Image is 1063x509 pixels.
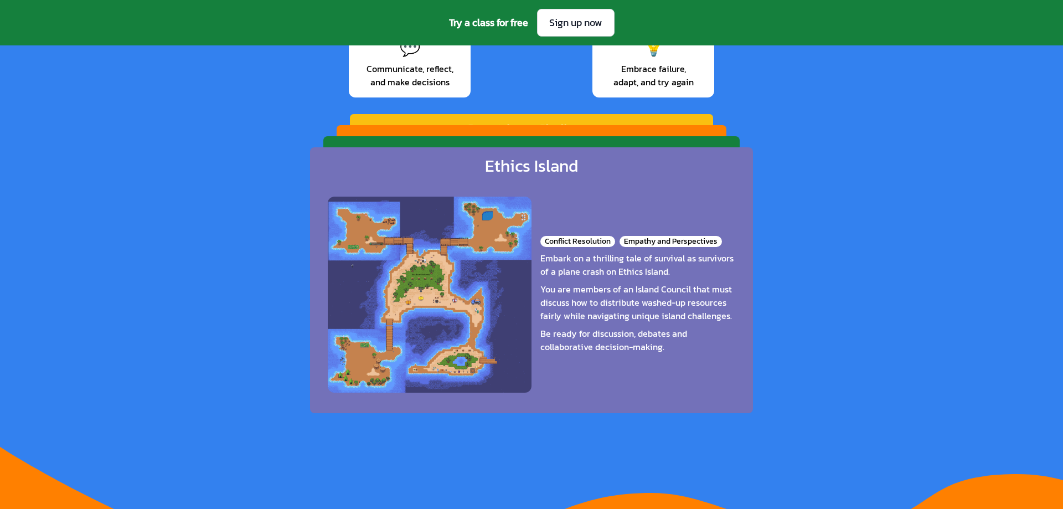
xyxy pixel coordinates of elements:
div: Be ready for discussion, debates and collaborative decision-making. [540,327,735,353]
div: 💡 [643,38,664,58]
div: You are members of an Island Council that must discuss how to distribute washed-up resources fair... [540,282,735,322]
div: Countdown Challenge [466,121,597,138]
div: 💬 [400,38,420,58]
a: Sign up now [537,9,615,37]
div: Galactic Gear Masters [457,145,607,163]
div: Conflict Resolution [540,236,615,247]
div: Empathy and Perspectives [620,236,722,247]
span: Try a class for free [449,15,528,30]
span: Communicate, reflect, and make decisions [358,62,462,89]
div: Ethics Island [485,156,578,176]
div: Riddle Racers [488,133,575,151]
span: Embrace failure, adapt, and try again [601,62,705,89]
div: Embark on a thrilling tale of survival as survivors of a plane crash on Ethics Island. [540,251,735,278]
